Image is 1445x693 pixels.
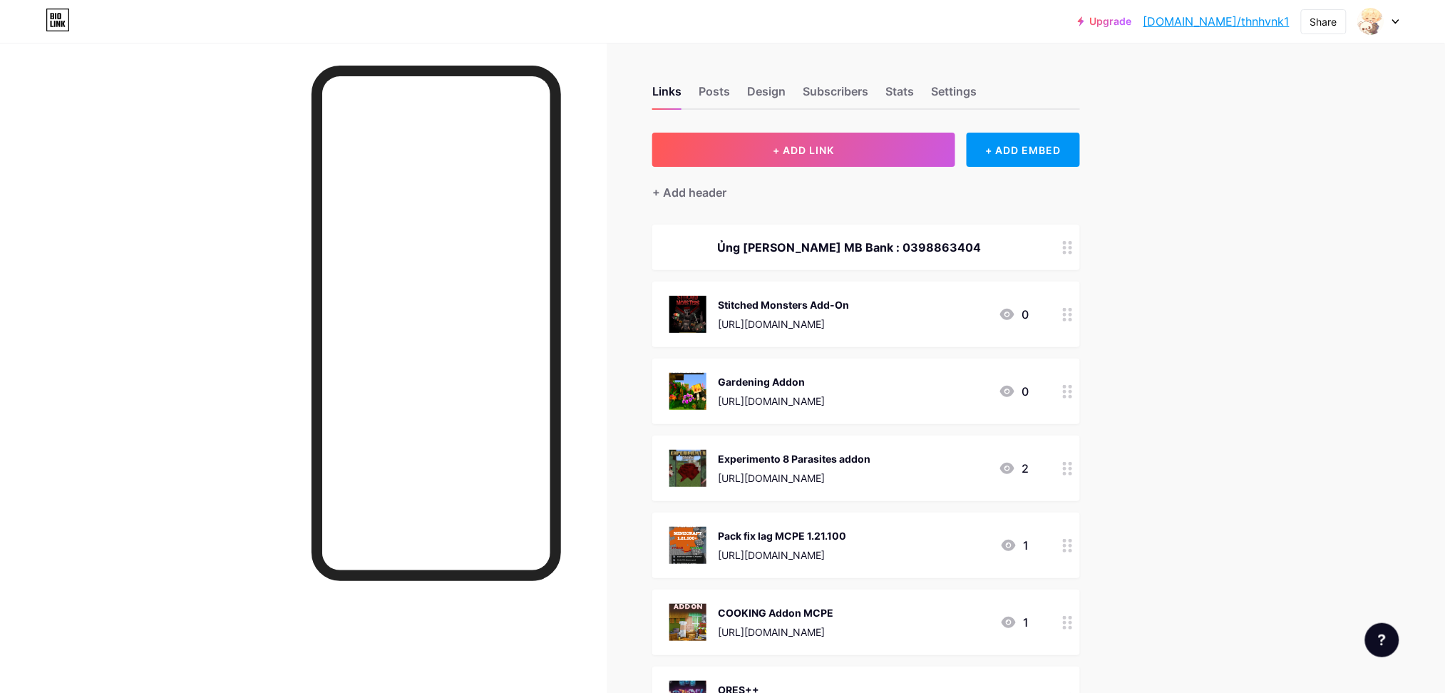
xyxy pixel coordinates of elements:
[1000,537,1029,554] div: 1
[718,605,833,620] div: COOKING Addon MCPE
[669,296,706,333] img: Stitched Monsters Add-On
[1078,16,1132,27] a: Upgrade
[1357,8,1384,35] img: Thành Văn
[669,373,706,410] img: Gardening Addon
[773,144,835,156] span: + ADD LINK
[885,83,914,108] div: Stats
[652,184,726,201] div: + Add header
[652,133,955,167] button: + ADD LINK
[718,451,870,466] div: Experimento 8 Parasites addon
[652,83,682,108] div: Links
[718,394,825,409] div: [URL][DOMAIN_NAME]
[1000,614,1029,631] div: 1
[669,239,1029,256] div: Ủng [PERSON_NAME] MB Bank : 0398863404
[699,83,730,108] div: Posts
[1310,14,1337,29] div: Share
[718,528,846,543] div: Pack fix lag MCPE 1.21.100
[1143,13,1290,30] a: [DOMAIN_NAME]/thnhvnk1
[718,374,825,389] div: Gardening Addon
[967,133,1080,167] div: + ADD EMBED
[718,471,870,486] div: [URL][DOMAIN_NAME]
[718,625,833,640] div: [URL][DOMAIN_NAME]
[999,460,1029,477] div: 2
[999,383,1029,400] div: 0
[931,83,977,108] div: Settings
[718,297,849,312] div: Stitched Monsters Add-On
[669,450,706,487] img: Experimento 8 Parasites addon
[669,604,706,641] img: COOKING Addon MCPE
[718,317,849,332] div: [URL][DOMAIN_NAME]
[999,306,1029,323] div: 0
[669,527,706,564] img: Pack fix lag MCPE 1.21.100
[747,83,786,108] div: Design
[718,548,846,563] div: [URL][DOMAIN_NAME]
[803,83,868,108] div: Subscribers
